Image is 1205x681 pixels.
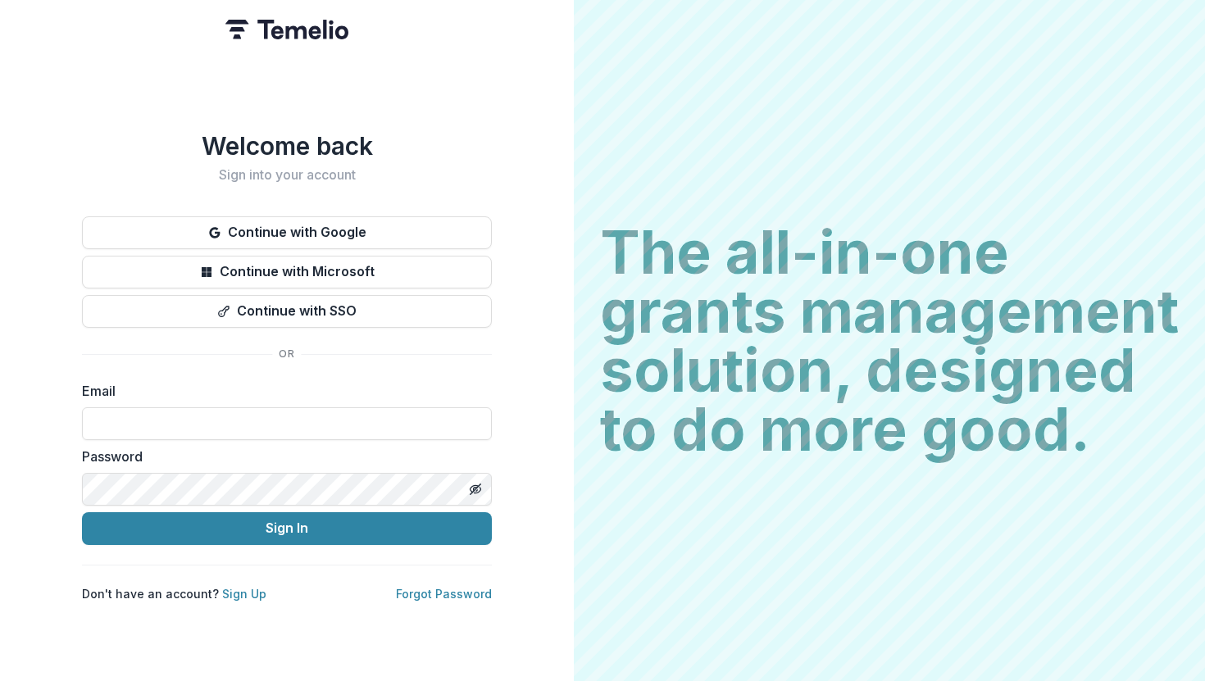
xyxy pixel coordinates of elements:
[82,131,492,161] h1: Welcome back
[225,20,348,39] img: Temelio
[82,447,482,466] label: Password
[82,381,482,401] label: Email
[222,587,266,601] a: Sign Up
[82,216,492,249] button: Continue with Google
[396,587,492,601] a: Forgot Password
[82,585,266,602] p: Don't have an account?
[82,167,492,183] h2: Sign into your account
[82,512,492,545] button: Sign In
[462,476,489,502] button: Toggle password visibility
[82,295,492,328] button: Continue with SSO
[82,256,492,288] button: Continue with Microsoft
